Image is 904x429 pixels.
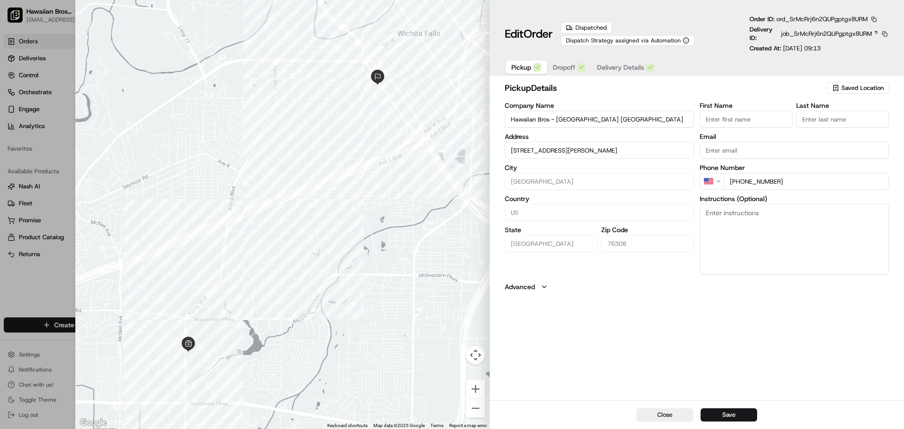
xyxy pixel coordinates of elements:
span: Pylon [94,160,114,167]
img: Google [78,417,109,429]
div: 💻 [80,138,87,145]
button: Advanced [505,282,889,291]
input: Enter company name [505,111,694,128]
span: Pickup [511,63,531,72]
input: Enter country [505,204,694,221]
label: Last Name [796,102,889,109]
div: We're available if you need us! [32,99,119,107]
label: Instructions (Optional) [700,195,889,202]
h2: pickup Details [505,81,825,95]
label: State [505,227,597,233]
input: Enter email [700,142,889,159]
span: Order [524,26,553,41]
button: Map camera controls [466,346,485,364]
a: 💻API Documentation [76,133,155,150]
div: Start new chat [32,90,154,99]
p: Created At: [750,44,821,53]
input: Enter first name [700,111,792,128]
label: Country [505,195,694,202]
input: Enter state [505,235,597,252]
input: Enter last name [796,111,889,128]
button: Zoom in [466,380,485,398]
a: Report a map error [449,423,487,428]
span: Map data ©2025 Google [373,423,425,428]
label: Email [700,133,889,140]
input: Enter zip code [601,235,694,252]
img: Nash [9,9,28,28]
input: Enter phone number [724,173,889,190]
span: API Documentation [89,137,151,146]
input: Enter city [505,173,694,190]
span: Saved Location [841,84,884,92]
button: Start new chat [160,93,171,104]
button: Saved Location [827,81,889,95]
button: Keyboard shortcuts [327,422,368,429]
a: Powered byPylon [66,159,114,167]
button: Save [701,408,757,421]
button: Close [637,408,693,421]
a: job_SrMcRrj6n2QUPgptgx8URM [781,30,879,38]
a: Terms (opens in new tab) [430,423,444,428]
a: Open this area in Google Maps (opens a new window) [78,417,109,429]
p: Order ID: [750,15,868,24]
a: 📗Knowledge Base [6,133,76,150]
p: Welcome 👋 [9,38,171,53]
img: 1736555255976-a54dd68f-1ca7-489b-9aae-adbdc363a1c4 [9,90,26,107]
span: Dispatch Strategy assigned via Automation [566,37,681,44]
input: 4301 Kemp Blvd, Wichita Falls, TX 76308, USA [505,142,694,159]
label: Advanced [505,282,535,291]
span: ord_SrMcRrj6n2QUPgptgx8URM [776,15,868,23]
span: Knowledge Base [19,137,72,146]
span: Delivery Details [597,63,644,72]
div: 📗 [9,138,17,145]
span: [DATE] 09:13 [783,44,821,52]
label: First Name [700,102,792,109]
span: job_SrMcRrj6n2QUPgptgx8URM [781,30,872,38]
span: Dropoff [553,63,575,72]
button: Zoom out [466,399,485,418]
div: Delivery ID: [750,25,889,42]
label: Company Name [505,102,694,109]
label: Phone Number [700,164,889,171]
button: Dispatch Strategy assigned via Automation [561,35,694,46]
div: Dispatched [561,22,612,33]
h1: Edit [505,26,553,41]
input: Got a question? Start typing here... [24,61,169,71]
label: Address [505,133,694,140]
label: City [505,164,694,171]
label: Zip Code [601,227,694,233]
